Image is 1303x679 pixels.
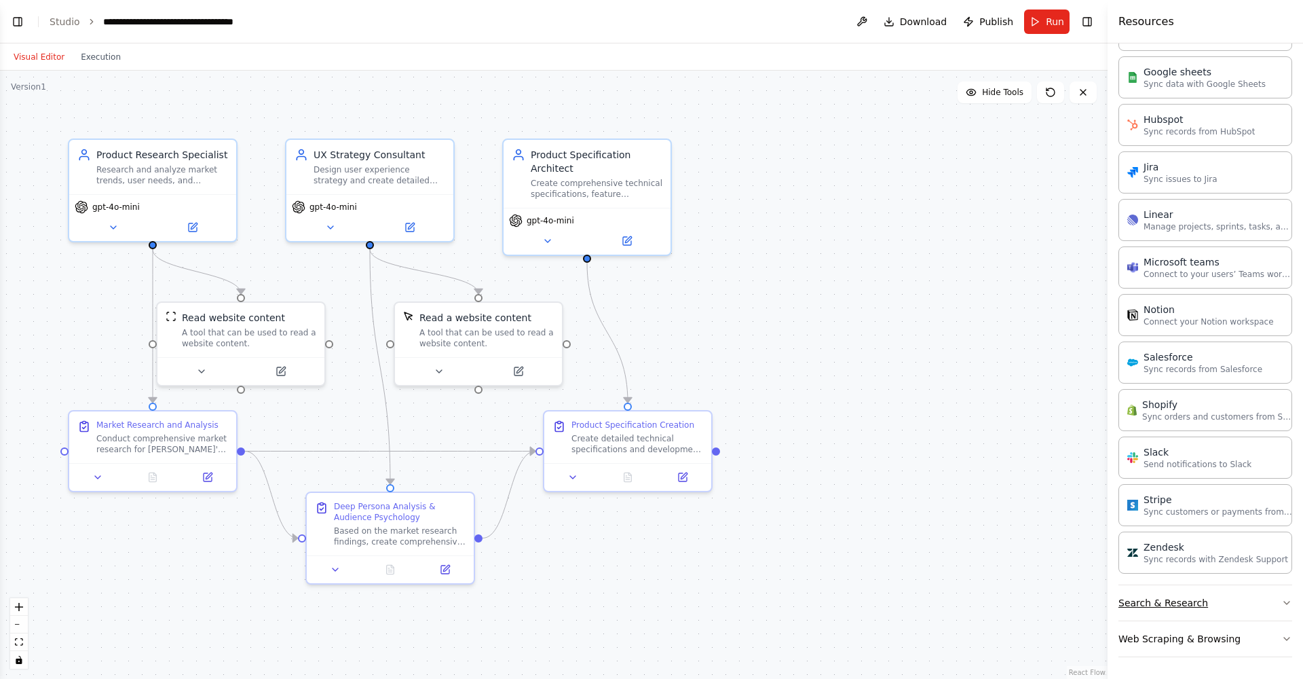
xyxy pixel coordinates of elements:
[96,148,228,162] div: Product Research Specialist
[900,15,947,29] span: Download
[182,311,285,325] div: Read website content
[245,445,535,458] g: Edge from f57fa194-4690-4f4c-9aac-3030c464b471 to 4dd90b8d-1d89-4f28-ac53-fa83ee279286
[419,327,554,349] div: A tool that can be used to read a website content.
[1144,507,1293,517] p: Sync customers or payments from Stripe
[314,148,445,162] div: UX Strategy Consultant
[1142,398,1291,411] div: Shopify
[480,363,556,380] button: Open in side panel
[571,433,703,455] div: Create detailed technical specifications and development roadmap for the {product_type} digital p...
[1142,411,1291,422] p: Sync orders and customers from Shopify
[1144,445,1251,459] div: Slack
[571,420,694,430] div: Product Specification Creation
[1127,120,1138,130] img: HubSpot
[1127,500,1138,511] img: Stripe
[531,178,662,200] div: Create comprehensive technical specifications, feature requirements, and development roadmaps for...
[1144,113,1255,126] div: Hubspot
[50,16,80,27] a: Studio
[1127,310,1138,320] img: Notion
[1144,316,1274,327] p: Connect your Notion workspace
[5,49,73,65] button: Visual Editor
[146,249,248,294] g: Edge from 2b5d64a4-863d-4c25-88ef-0a4d8a3b7d17 to 3febbe34-0c77-4a16-a11c-00fb12e0044a
[146,249,159,403] g: Edge from 2b5d64a4-863d-4c25-88ef-0a4d8a3b7d17 to f57fa194-4690-4f4c-9aac-3030c464b471
[599,469,657,485] button: No output available
[245,445,298,545] g: Edge from f57fa194-4690-4f4c-9aac-3030c464b471 to 9f226aa8-aa8e-4850-8c9d-71a0c103fab5
[10,598,28,669] div: React Flow controls
[394,301,563,386] div: ScrapeElementFromWebsiteToolRead a website contentA tool that can be used to read a website content.
[1144,160,1217,174] div: Jira
[242,363,319,380] button: Open in side panel
[483,445,535,545] g: Edge from 9f226aa8-aa8e-4850-8c9d-71a0c103fab5 to 4dd90b8d-1d89-4f28-ac53-fa83ee279286
[73,49,129,65] button: Execution
[1144,174,1217,185] p: Sync issues to Jira
[10,651,28,669] button: toggle interactivity
[305,492,475,585] div: Deep Persona Analysis & Audience PsychologyBased on the market research findings, create comprehe...
[92,202,140,213] span: gpt-4o-mini
[659,469,706,485] button: Open in side panel
[958,81,1032,103] button: Hide Tools
[1078,12,1097,31] button: Hide right sidebar
[96,420,219,430] div: Market Research and Analysis
[68,410,238,492] div: Market Research and AnalysisConduct comprehensive market research for [PERSON_NAME]'s personal di...
[421,562,468,578] button: Open in side panel
[182,327,316,349] div: A tool that can be used to read a website content.
[50,15,256,29] nav: breadcrumb
[285,139,455,242] div: UX Strategy ConsultantDesign user experience strategy and create detailed user personas, user jou...
[527,215,574,226] span: gpt-4o-mini
[1127,405,1137,416] img: Shopify
[878,10,953,34] button: Download
[588,233,665,249] button: Open in side panel
[1144,126,1255,137] p: Sync records from HubSpot
[1144,255,1293,269] div: Microsoft teams
[10,634,28,651] button: fit view
[1127,167,1138,178] img: Jira
[1127,452,1138,463] img: Slack
[10,598,28,616] button: zoom in
[309,202,357,213] span: gpt-4o-mini
[184,469,231,485] button: Open in side panel
[979,15,1013,29] span: Publish
[1144,269,1293,280] p: Connect to your users’ Teams workspaces
[1144,493,1293,507] div: Stripe
[1069,669,1106,676] a: React Flow attribution
[362,562,419,578] button: No output available
[1144,221,1293,232] p: Manage projects, sprints, tasks, and bug tracking in Linear
[1046,15,1064,29] span: Run
[1144,79,1266,90] p: Sync data with Google Sheets
[1118,621,1292,657] button: Web Scraping & Browsing
[1144,65,1266,79] div: Google sheets
[1144,208,1293,221] div: Linear
[96,164,228,186] div: Research and analyze market trends, user needs, and competitive landscape for {product_type} digi...
[1144,350,1262,364] div: Salesforce
[1127,215,1138,225] img: Linear
[502,139,672,256] div: Product Specification ArchitectCreate comprehensive technical specifications, feature requirement...
[1024,10,1070,34] button: Run
[1118,14,1174,30] h4: Resources
[124,469,182,485] button: No output available
[419,311,531,325] div: Read a website content
[1127,72,1138,83] img: Google Sheets
[580,263,635,403] g: Edge from 52e9d75c-78fb-4b05-8d6b-7970de8958e4 to 4dd90b8d-1d89-4f28-ac53-fa83ee279286
[543,410,713,492] div: Product Specification CreationCreate detailed technical specifications and development roadmap fo...
[334,501,466,523] div: Deep Persona Analysis & Audience Psychology
[154,219,231,236] button: Open in side panel
[1127,262,1138,273] img: Microsoft Teams
[8,12,27,31] button: Show left sidebar
[363,249,397,484] g: Edge from c340caf6-5439-4032-835e-d84691b37424 to 9f226aa8-aa8e-4850-8c9d-71a0c103fab5
[982,87,1023,98] span: Hide Tools
[166,311,176,322] img: ScrapeWebsiteTool
[1127,357,1138,368] img: Salesforce
[11,81,46,92] div: Version 1
[403,311,414,322] img: ScrapeElementFromWebsiteTool
[363,249,485,294] g: Edge from c340caf6-5439-4032-835e-d84691b37424 to 2164c46f-5dfa-43f5-a7a3-2daa58719390
[1144,459,1251,470] p: Send notifications to Slack
[1144,364,1262,375] p: Sync records from Salesforce
[1127,547,1138,558] img: Zendesk
[314,164,445,186] div: Design user experience strategy and create detailed user personas, user journeys, and interaction...
[96,433,228,455] div: Conduct comprehensive market research for [PERSON_NAME]'s personal digital brand platform that in...
[156,301,326,386] div: ScrapeWebsiteToolRead website contentA tool that can be used to read a website content.
[1118,585,1292,621] button: Search & Research
[958,10,1019,34] button: Publish
[1144,540,1288,554] div: Zendesk
[10,616,28,634] button: zoom out
[1144,303,1274,316] div: Notion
